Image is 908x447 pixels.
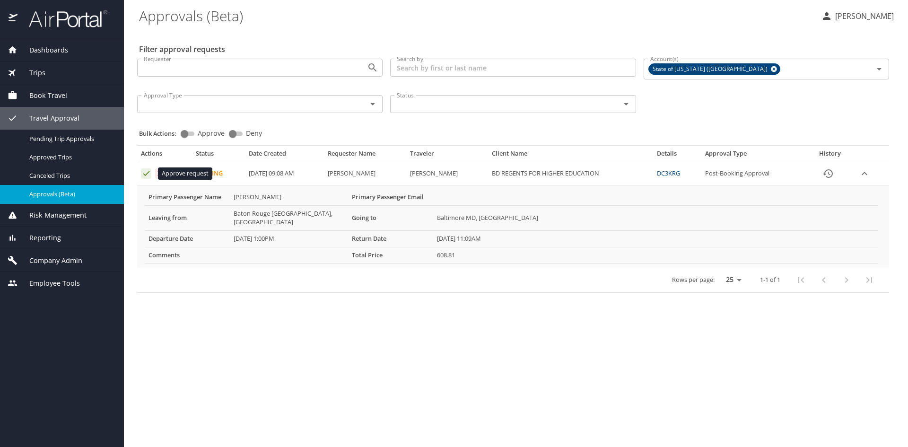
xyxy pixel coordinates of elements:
[817,162,839,185] button: History
[29,153,113,162] span: Approved Trips
[406,149,489,162] th: Traveler
[433,247,878,263] td: 608.81
[17,45,68,55] span: Dashboards
[873,62,886,76] button: Open
[406,162,489,185] td: [PERSON_NAME]
[366,61,379,74] button: Open
[137,149,192,162] th: Actions
[348,230,433,247] th: Return Date
[806,149,854,162] th: History
[817,8,898,25] button: [PERSON_NAME]
[17,255,82,266] span: Company Admin
[648,63,780,75] div: State of [US_STATE] ([GEOGRAPHIC_DATA])
[348,189,433,205] th: Primary Passenger Email
[145,205,230,230] th: Leaving from
[230,230,348,247] td: [DATE] 1:00PM
[137,149,889,292] table: Approval table
[245,149,324,162] th: Date Created
[145,189,230,205] th: Primary Passenger Name
[366,97,379,111] button: Open
[390,59,636,77] input: Search by first or last name
[17,113,79,123] span: Travel Approval
[29,171,113,180] span: Canceled Trips
[348,205,433,230] th: Going to
[246,130,262,137] span: Deny
[245,162,324,185] td: [DATE] 09:08 AM
[230,189,348,205] td: [PERSON_NAME]
[620,97,633,111] button: Open
[348,247,433,263] th: Total Price
[488,162,653,185] td: BD REGENTS FOR HIGHER EDUCATION
[9,9,18,28] img: icon-airportal.png
[18,9,107,28] img: airportal-logo.png
[145,247,230,263] th: Comments
[324,162,406,185] td: [PERSON_NAME]
[139,42,225,57] h2: Filter approval requests
[832,10,894,22] p: [PERSON_NAME]
[17,233,61,243] span: Reporting
[17,68,45,78] span: Trips
[29,190,113,199] span: Approvals (Beta)
[139,1,813,30] h1: Approvals (Beta)
[718,272,745,287] select: rows per page
[145,189,878,264] table: More info for approvals
[701,149,806,162] th: Approval Type
[17,278,80,289] span: Employee Tools
[230,205,348,230] td: Baton Rouge [GEOGRAPHIC_DATA], [GEOGRAPHIC_DATA]
[433,230,878,247] td: [DATE] 11:09AM
[17,90,67,101] span: Book Travel
[139,129,184,138] p: Bulk Actions:
[198,130,225,137] span: Approve
[857,167,872,181] button: expand row
[192,162,245,185] td: Pending
[657,169,680,177] a: DC3KRG
[145,230,230,247] th: Departure Date
[488,149,653,162] th: Client Name
[192,149,245,162] th: Status
[29,134,113,143] span: Pending Trip Approvals
[324,149,406,162] th: Requester Name
[653,149,701,162] th: Details
[701,162,806,185] td: Post-Booking Approval
[433,205,878,230] td: Baltimore MD, [GEOGRAPHIC_DATA]
[760,277,780,283] p: 1-1 of 1
[649,64,773,74] span: State of [US_STATE] ([GEOGRAPHIC_DATA])
[672,277,715,283] p: Rows per page:
[17,210,87,220] span: Risk Management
